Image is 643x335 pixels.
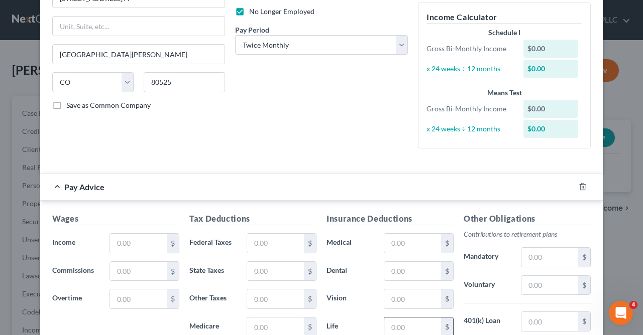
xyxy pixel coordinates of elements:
[66,101,151,109] span: Save as Common Company
[523,40,579,58] div: $0.00
[321,261,379,281] label: Dental
[426,88,582,98] div: Means Test
[384,289,441,308] input: 0.00
[144,72,225,92] input: Enter zip...
[52,238,75,246] span: Income
[578,248,590,267] div: $
[110,262,167,281] input: 0.00
[321,289,379,309] label: Vision
[421,104,518,114] div: Gross Bi-Monthly Income
[167,289,179,308] div: $
[459,311,516,331] label: 401(k) Loan
[426,11,582,24] h5: Income Calculator
[235,26,269,34] span: Pay Period
[167,262,179,281] div: $
[52,213,179,225] h5: Wages
[441,262,453,281] div: $
[184,233,242,253] label: Federal Taxes
[578,276,590,295] div: $
[384,234,441,253] input: 0.00
[523,100,579,118] div: $0.00
[629,301,637,309] span: 4
[304,234,316,253] div: $
[189,213,316,225] h5: Tax Deductions
[167,234,179,253] div: $
[384,262,441,281] input: 0.00
[327,213,454,225] h5: Insurance Deductions
[421,64,518,74] div: x 24 weeks ÷ 12 months
[47,289,104,309] label: Overtime
[523,120,579,138] div: $0.00
[184,261,242,281] label: State Taxes
[249,7,314,16] span: No Longer Employed
[110,289,167,308] input: 0.00
[304,289,316,308] div: $
[464,213,591,225] h5: Other Obligations
[304,262,316,281] div: $
[247,289,304,308] input: 0.00
[459,275,516,295] label: Voluntary
[53,45,225,64] input: Enter city...
[459,247,516,267] label: Mandatory
[64,182,104,192] span: Pay Advice
[110,234,167,253] input: 0.00
[247,262,304,281] input: 0.00
[464,229,591,239] p: Contributions to retirement plans
[426,28,582,38] div: Schedule I
[321,233,379,253] label: Medical
[521,312,578,331] input: 0.00
[521,248,578,267] input: 0.00
[47,261,104,281] label: Commissions
[247,234,304,253] input: 0.00
[609,301,633,325] iframe: Intercom live chat
[441,234,453,253] div: $
[184,289,242,309] label: Other Taxes
[521,276,578,295] input: 0.00
[578,312,590,331] div: $
[523,60,579,78] div: $0.00
[421,44,518,54] div: Gross Bi-Monthly Income
[421,124,518,134] div: x 24 weeks ÷ 12 months
[441,289,453,308] div: $
[53,17,225,36] input: Unit, Suite, etc...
